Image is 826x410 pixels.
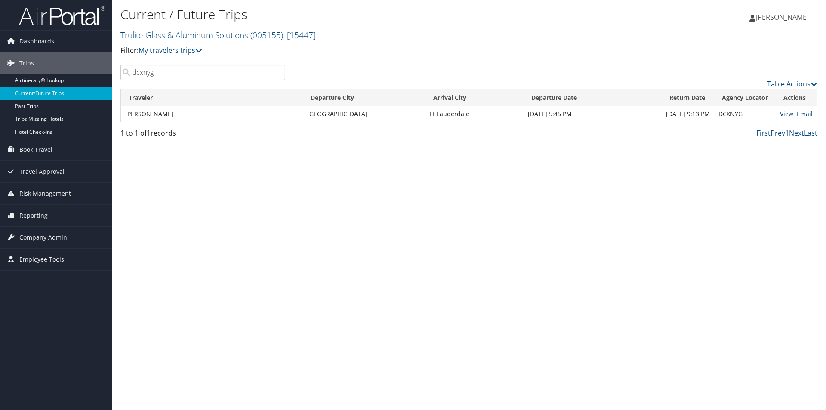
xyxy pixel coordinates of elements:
span: [PERSON_NAME] [755,12,809,22]
a: 1 [785,128,789,138]
a: View [780,110,793,118]
span: Company Admin [19,227,67,248]
th: Departure City: activate to sort column ascending [303,89,425,106]
img: airportal-logo.png [19,6,105,26]
span: Risk Management [19,183,71,204]
a: Prev [771,128,785,138]
td: [DATE] 5:45 PM [524,106,662,122]
p: Filter: [120,45,585,56]
a: My travelers trips [139,46,202,55]
h1: Current / Future Trips [120,6,585,24]
th: Traveler: activate to sort column ascending [121,89,303,106]
th: Departure Date: activate to sort column descending [524,89,662,106]
td: [DATE] 9:13 PM [662,106,714,122]
span: ( 005155 ) [250,29,283,41]
span: Reporting [19,205,48,226]
td: | [776,106,817,122]
a: Last [804,128,817,138]
span: Dashboards [19,31,54,52]
a: Email [797,110,813,118]
span: , [ 15447 ] [283,29,316,41]
th: Arrival City: activate to sort column ascending [425,89,523,106]
td: DCXNYG [714,106,776,122]
span: Employee Tools [19,249,64,270]
th: Actions [776,89,817,106]
td: Ft Lauderdale [425,106,523,122]
span: 1 [147,128,151,138]
a: Trulite Glass & Aluminum Solutions [120,29,316,41]
a: [PERSON_NAME] [749,4,817,30]
th: Return Date: activate to sort column ascending [662,89,714,106]
th: Agency Locator: activate to sort column ascending [714,89,776,106]
td: [GEOGRAPHIC_DATA] [303,106,425,122]
span: Travel Approval [19,161,65,182]
a: Next [789,128,804,138]
div: 1 to 1 of records [120,128,285,142]
input: Search Traveler or Arrival City [120,65,285,80]
a: Table Actions [767,79,817,89]
a: First [756,128,771,138]
td: [PERSON_NAME] [121,106,303,122]
span: Trips [19,52,34,74]
span: Book Travel [19,139,52,160]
